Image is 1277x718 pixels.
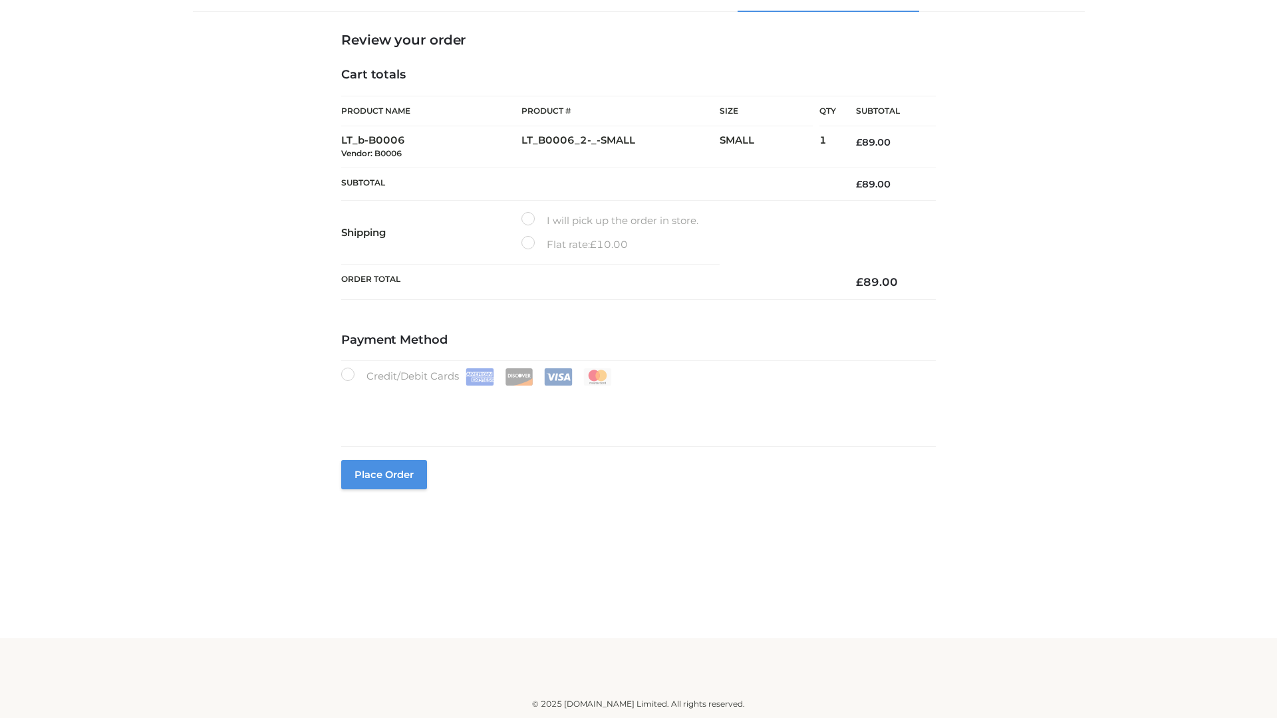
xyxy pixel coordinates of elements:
iframe: Secure payment input frame [339,383,933,431]
span: £ [856,178,862,190]
th: Size [720,96,813,126]
img: Visa [544,368,573,386]
small: Vendor: B0006 [341,148,402,158]
bdi: 10.00 [590,238,628,251]
th: Shipping [341,201,521,265]
button: Place order [341,460,427,489]
bdi: 89.00 [856,178,891,190]
img: Amex [466,368,494,386]
td: 1 [819,126,836,168]
h3: Review your order [341,32,936,48]
span: £ [856,136,862,148]
span: £ [590,238,597,251]
span: £ [856,275,863,289]
th: Product # [521,96,720,126]
label: Credit/Debit Cards [341,368,613,386]
label: I will pick up the order in store. [521,212,698,229]
th: Subtotal [341,168,836,200]
h4: Cart totals [341,68,936,82]
th: Product Name [341,96,521,126]
td: LT_b-B0006 [341,126,521,168]
div: © 2025 [DOMAIN_NAME] Limited. All rights reserved. [198,697,1079,711]
th: Qty [819,96,836,126]
bdi: 89.00 [856,136,891,148]
label: Flat rate: [521,236,628,253]
img: Mastercard [583,368,612,386]
bdi: 89.00 [856,275,898,289]
th: Order Total [341,265,836,300]
img: Discover [505,368,533,386]
td: LT_B0006_2-_-SMALL [521,126,720,168]
th: Subtotal [836,96,936,126]
td: SMALL [720,126,819,168]
h4: Payment Method [341,333,936,348]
